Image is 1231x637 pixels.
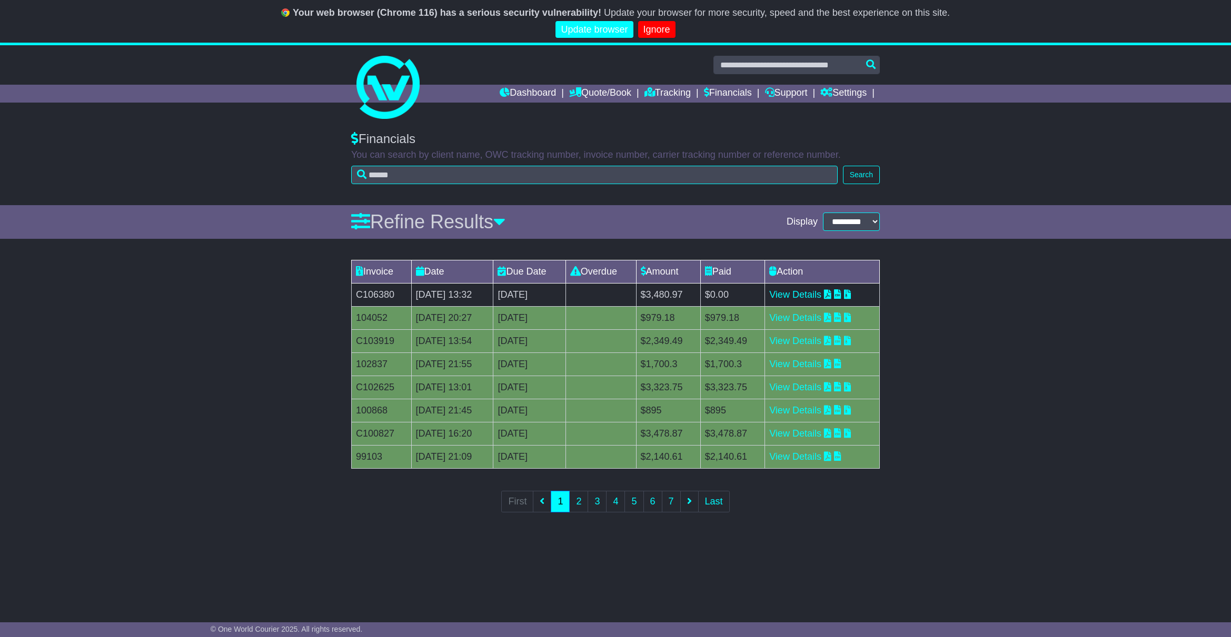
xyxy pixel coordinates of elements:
[551,491,570,512] a: 1
[555,21,633,38] a: Update browser
[700,260,765,283] td: Paid
[820,85,867,103] a: Settings
[411,260,493,283] td: Date
[769,382,821,392] a: View Details
[636,352,700,376] td: $1,700.3
[351,149,880,161] p: You can search by client name, OWC tracking number, invoice number, carrier tracking number or re...
[644,85,691,103] a: Tracking
[843,166,880,184] button: Search
[352,260,412,283] td: Invoice
[493,306,565,329] td: [DATE]
[411,445,493,468] td: [DATE] 21:09
[700,445,765,468] td: $2,140.61
[636,260,700,283] td: Amount
[700,376,765,399] td: $3,323.75
[352,306,412,329] td: 104052
[636,422,700,445] td: $3,478.87
[769,289,821,300] a: View Details
[704,85,752,103] a: Financials
[636,329,700,352] td: $2,349.49
[493,352,565,376] td: [DATE]
[411,352,493,376] td: [DATE] 21:55
[352,283,412,306] td: C106380
[493,445,565,468] td: [DATE]
[700,283,765,306] td: $0.00
[643,491,662,512] a: 6
[769,312,821,323] a: View Details
[636,306,700,329] td: $979.18
[569,491,588,512] a: 2
[588,491,607,512] a: 3
[769,428,821,439] a: View Details
[411,283,493,306] td: [DATE] 13:32
[411,306,493,329] td: [DATE] 20:27
[493,283,565,306] td: [DATE]
[765,260,880,283] td: Action
[352,422,412,445] td: C100827
[624,491,643,512] a: 5
[700,399,765,422] td: $895
[700,306,765,329] td: $979.18
[606,491,625,512] a: 4
[411,376,493,399] td: [DATE] 13:01
[493,422,565,445] td: [DATE]
[493,399,565,422] td: [DATE]
[351,132,880,147] div: Financials
[569,85,631,103] a: Quote/Book
[604,7,950,18] span: Update your browser for more security, speed and the best experience on this site.
[352,329,412,352] td: C103919
[700,329,765,352] td: $2,349.49
[787,216,818,228] span: Display
[500,85,556,103] a: Dashboard
[351,211,505,232] a: Refine Results
[293,7,601,18] b: Your web browser (Chrome 116) has a serious security vulnerability!
[698,491,730,512] a: Last
[636,445,700,468] td: $2,140.61
[493,329,565,352] td: [DATE]
[769,359,821,369] a: View Details
[638,21,676,38] a: Ignore
[493,376,565,399] td: [DATE]
[352,445,412,468] td: 99103
[211,625,363,633] span: © One World Courier 2025. All rights reserved.
[352,376,412,399] td: C102625
[636,376,700,399] td: $3,323.75
[493,260,565,283] td: Due Date
[700,422,765,445] td: $3,478.87
[769,405,821,416] a: View Details
[411,329,493,352] td: [DATE] 13:54
[636,399,700,422] td: $895
[411,399,493,422] td: [DATE] 21:45
[565,260,636,283] td: Overdue
[769,336,821,346] a: View Details
[769,451,821,462] a: View Details
[636,283,700,306] td: $3,480.97
[411,422,493,445] td: [DATE] 16:20
[662,491,681,512] a: 7
[765,85,808,103] a: Support
[352,399,412,422] td: 100868
[700,352,765,376] td: $1,700.3
[352,352,412,376] td: 102837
